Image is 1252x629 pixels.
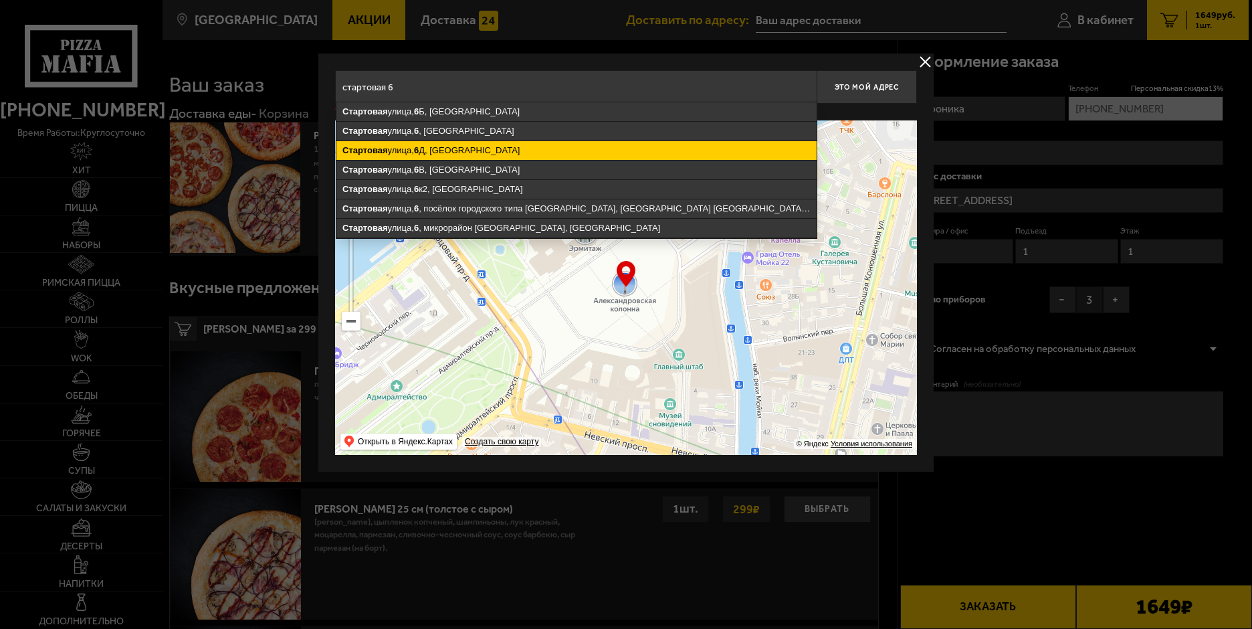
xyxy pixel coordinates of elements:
[335,70,817,104] input: Введите адрес доставки
[831,440,912,448] a: Условия использования
[342,223,388,233] ymaps: Стартовая
[336,199,817,218] ymaps: улица, , посёлок городского типа [GEOGRAPHIC_DATA], [GEOGRAPHIC_DATA] [GEOGRAPHIC_DATA], [PERSON_...
[414,203,419,213] ymaps: 6
[336,102,817,121] ymaps: улица, Б, [GEOGRAPHIC_DATA]
[336,122,817,141] ymaps: улица, , [GEOGRAPHIC_DATA]
[342,165,388,175] ymaps: Стартовая
[336,219,817,238] ymaps: улица, , микрорайон [GEOGRAPHIC_DATA], [GEOGRAPHIC_DATA]
[414,184,419,194] ymaps: 6
[414,106,419,116] ymaps: 6
[797,440,829,448] ymaps: © Яндекс
[342,184,388,194] ymaps: Стартовая
[342,126,388,136] ymaps: Стартовая
[336,141,817,160] ymaps: улица, Д, [GEOGRAPHIC_DATA]
[336,161,817,179] ymaps: улица, В, [GEOGRAPHIC_DATA]
[835,83,899,92] span: Это мой адрес
[342,203,388,213] ymaps: Стартовая
[340,434,457,450] ymaps: Открыть в Яндекс.Картах
[414,165,419,175] ymaps: 6
[342,106,388,116] ymaps: Стартовая
[336,180,817,199] ymaps: улица, к2, [GEOGRAPHIC_DATA]
[414,126,419,136] ymaps: 6
[414,145,419,155] ymaps: 6
[335,107,524,118] p: Укажите дом на карте или в поле ввода
[462,437,541,447] a: Создать свою карту
[817,70,917,104] button: Это мой адрес
[414,223,419,233] ymaps: 6
[342,145,388,155] ymaps: Стартовая
[917,54,934,70] button: delivery type
[358,434,453,450] ymaps: Открыть в Яндекс.Картах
